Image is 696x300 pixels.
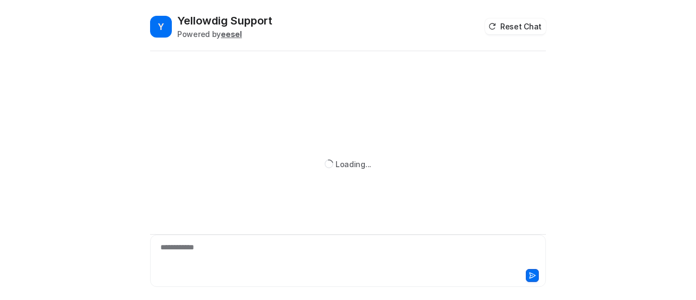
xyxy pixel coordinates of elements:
button: Reset Chat [485,19,546,34]
span: Y [150,16,172,38]
div: Loading... [335,158,371,170]
b: eesel [221,29,242,39]
div: Powered by [177,28,272,40]
h2: Yellowdig Support [177,13,272,28]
